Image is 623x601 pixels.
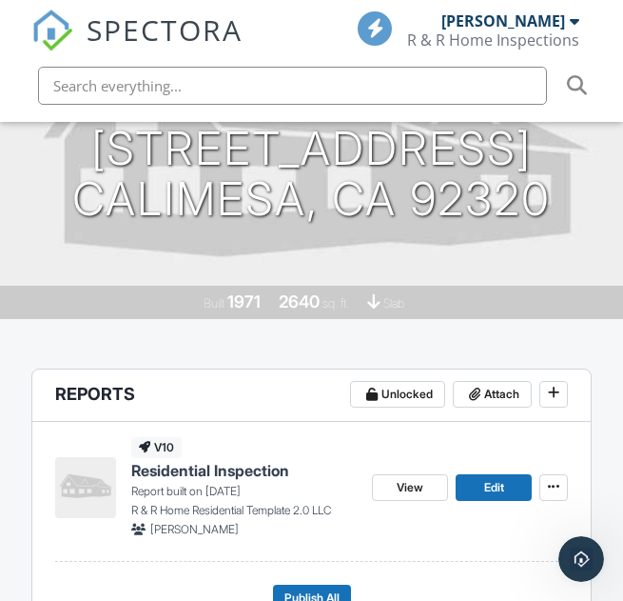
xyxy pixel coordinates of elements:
[92,10,152,24] h1: Support
[15,130,312,227] div: You've received a payment! Amount $1000.00 Fee $0.00 Net $1000.00 Transaction # Inspection[STREET...
[87,10,243,50] span: SPECTORA
[407,30,579,50] div: R & R Home Inspections
[12,8,49,44] button: go back
[121,455,136,471] button: Start recording
[30,230,134,242] div: Support • 1m ago
[29,455,45,471] button: Upload attachment
[30,141,297,215] div: You've received a payment! Amount $1000.00 Fee $0.00 Net $1000.00 Transaction # Inspection
[334,8,368,42] div: Close
[279,291,320,311] div: 2640
[72,124,551,225] h1: [STREET_ADDRESS] Calimesa, CA 92320
[298,8,334,44] button: Home
[60,455,75,471] button: Emoji picker
[383,296,404,311] span: slab
[99,198,231,213] a: [STREET_ADDRESS]
[31,26,243,66] a: SPECTORA
[15,130,365,269] div: Support says…
[558,536,604,582] iframe: Intercom live chat
[54,10,85,41] img: Profile image for Support
[326,448,357,478] button: Send a message…
[38,67,547,105] input: Search everything...
[322,296,349,311] span: sq. ft.
[16,415,364,448] textarea: Message…
[227,291,261,311] div: 1971
[204,296,224,311] span: Built
[441,11,565,30] div: [PERSON_NAME]
[31,10,73,51] img: The Best Home Inspection Software - Spectora
[92,24,189,43] p: Active 30m ago
[90,455,106,471] button: Gif picker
